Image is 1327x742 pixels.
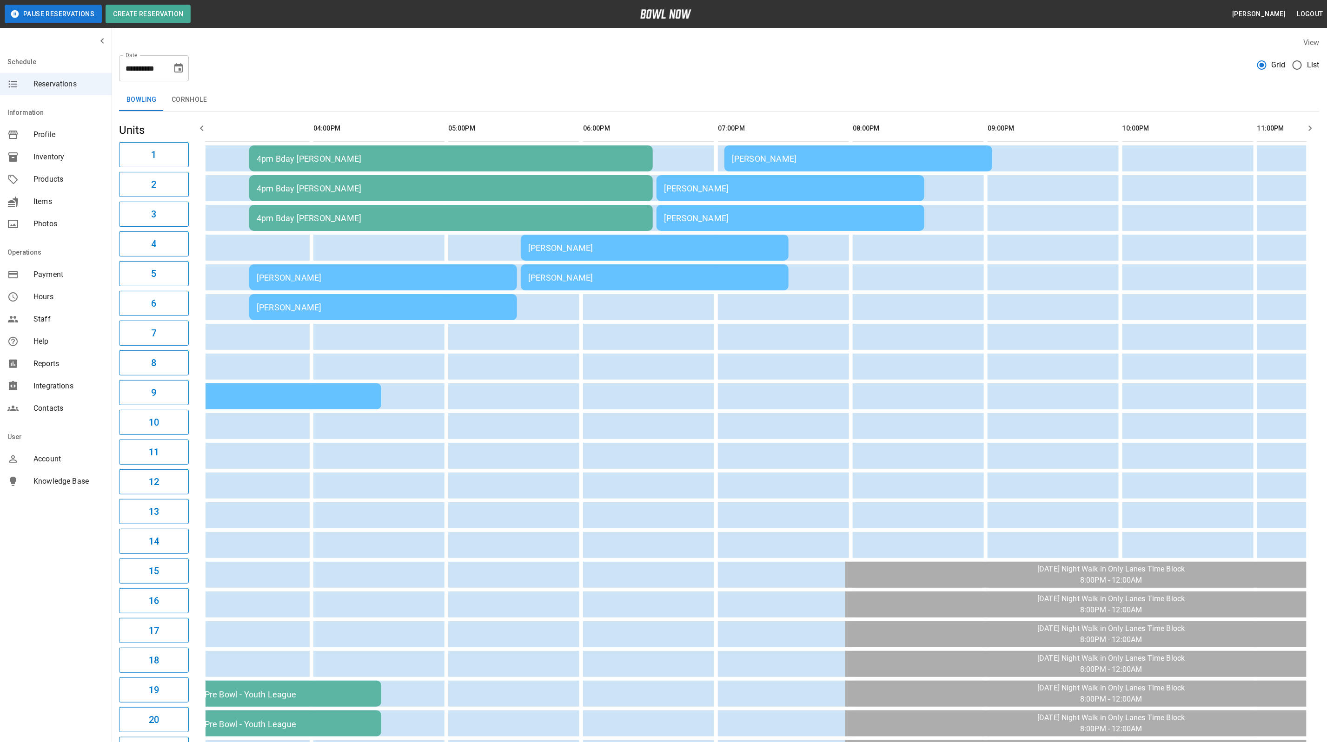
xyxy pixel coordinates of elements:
[164,89,214,111] button: Cornhole
[1307,59,1320,71] span: List
[257,273,510,282] div: [PERSON_NAME]
[149,623,159,638] h6: 17
[257,213,645,223] div: 4pm Bday [PERSON_NAME]
[33,174,104,185] span: Products
[151,236,156,251] h6: 4
[33,314,104,325] span: Staff
[119,123,189,138] h5: Units
[179,115,310,142] th: 03:00PM
[732,154,985,164] div: [PERSON_NAME]
[119,380,189,405] button: 9
[151,147,156,162] h6: 1
[119,618,189,643] button: 17
[5,5,102,23] button: Pause Reservations
[119,469,189,494] button: 12
[33,79,104,90] span: Reservations
[33,151,104,163] span: Inventory
[151,355,156,370] h6: 8
[33,453,104,465] span: Account
[1303,38,1320,47] label: View
[149,653,159,668] h6: 18
[528,243,781,253] div: [PERSON_NAME]
[149,593,159,608] h6: 16
[106,5,191,23] button: Create Reservation
[151,177,156,192] h6: 2
[119,588,189,613] button: 16
[149,564,159,578] h6: 15
[33,218,104,230] span: Photos
[149,683,159,697] h6: 19
[121,391,374,402] div: [PERSON_NAME]
[1228,6,1289,23] button: [PERSON_NAME]
[151,296,156,311] h6: 6
[33,381,104,392] span: Integrations
[151,207,156,222] h6: 3
[119,499,189,524] button: 13
[33,269,104,280] span: Payment
[121,718,374,729] div: [PERSON_NAME] Pre Bowl - Youth League
[119,350,189,375] button: 8
[149,445,159,460] h6: 11
[149,712,159,727] h6: 20
[257,154,645,164] div: 4pm Bday [PERSON_NAME]
[33,336,104,347] span: Help
[151,266,156,281] h6: 5
[33,476,104,487] span: Knowledge Base
[119,89,164,111] button: Bowling
[1272,59,1286,71] span: Grid
[33,196,104,207] span: Items
[119,648,189,673] button: 18
[119,231,189,256] button: 4
[119,89,1320,111] div: inventory tabs
[119,202,189,227] button: 3
[121,688,374,699] div: [PERSON_NAME] Pre Bowl - Youth League
[119,321,189,346] button: 7
[664,213,917,223] div: [PERSON_NAME]
[149,504,159,519] h6: 13
[257,302,510,312] div: [PERSON_NAME]
[33,291,104,302] span: Hours
[640,9,691,19] img: logo
[149,415,159,430] h6: 10
[119,142,189,167] button: 1
[119,529,189,554] button: 14
[151,385,156,400] h6: 9
[119,261,189,286] button: 5
[149,474,159,489] h6: 12
[1294,6,1327,23] button: Logout
[33,129,104,140] span: Profile
[119,291,189,316] button: 6
[149,534,159,549] h6: 14
[119,440,189,465] button: 11
[33,403,104,414] span: Contacts
[257,184,645,193] div: 4pm Bday [PERSON_NAME]
[119,707,189,732] button: 20
[151,326,156,341] h6: 7
[169,59,188,78] button: Choose date, selected date is Sep 6, 2025
[119,410,189,435] button: 10
[664,184,917,193] div: [PERSON_NAME]
[33,358,104,369] span: Reports
[119,172,189,197] button: 2
[119,558,189,584] button: 15
[119,677,189,703] button: 19
[528,273,781,282] div: [PERSON_NAME]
